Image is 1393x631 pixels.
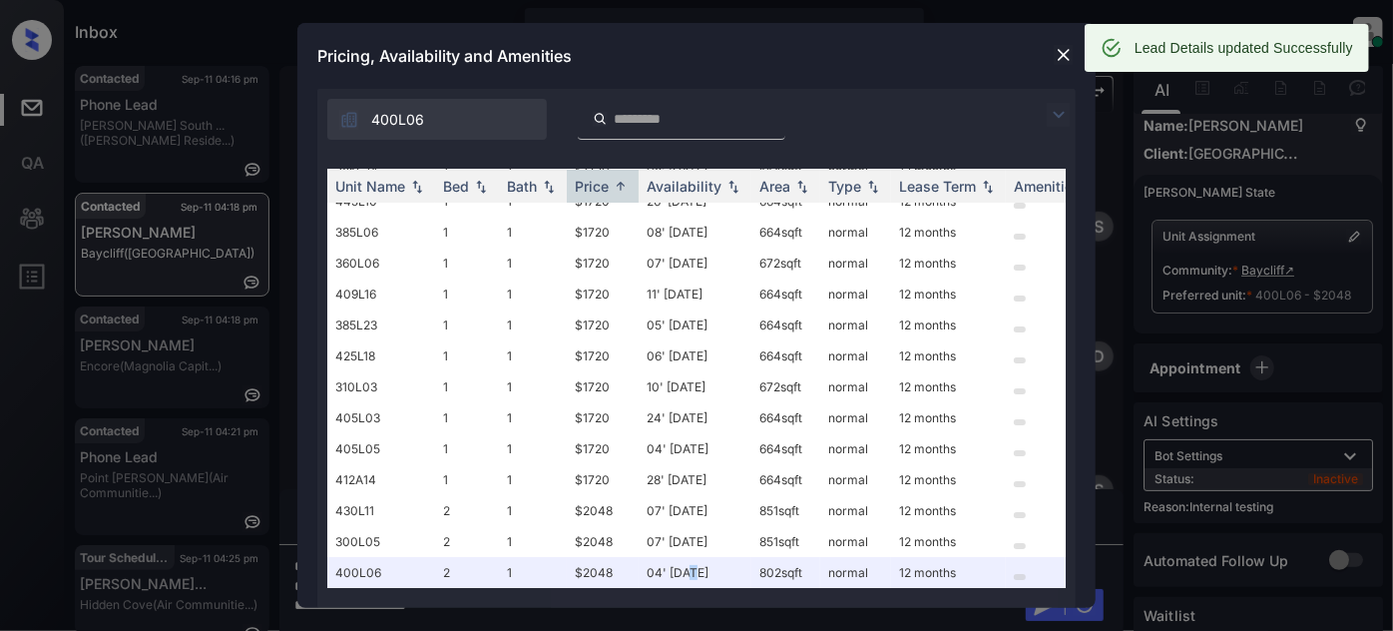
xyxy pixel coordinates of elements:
[567,310,639,340] td: $1720
[891,310,1006,340] td: 12 months
[751,495,820,526] td: 851 sqft
[567,248,639,279] td: $1720
[567,217,639,248] td: $1720
[820,371,891,402] td: normal
[435,464,499,495] td: 1
[435,402,499,433] td: 1
[499,340,567,371] td: 1
[1014,178,1081,195] div: Amenities
[499,557,567,588] td: 1
[435,279,499,310] td: 1
[327,402,435,433] td: 405L03
[639,526,751,557] td: 07' [DATE]
[567,279,639,310] td: $1720
[751,464,820,495] td: 664 sqft
[751,402,820,433] td: 664 sqft
[820,557,891,588] td: normal
[327,526,435,557] td: 300L05
[891,217,1006,248] td: 12 months
[820,340,891,371] td: normal
[435,248,499,279] td: 1
[567,526,639,557] td: $2048
[820,464,891,495] td: normal
[499,248,567,279] td: 1
[435,526,499,557] td: 2
[639,248,751,279] td: 07' [DATE]
[647,178,721,195] div: Availability
[327,248,435,279] td: 360L06
[471,180,491,194] img: sorting
[327,495,435,526] td: 430L11
[539,180,559,194] img: sorting
[751,433,820,464] td: 664 sqft
[567,464,639,495] td: $1720
[751,340,820,371] td: 664 sqft
[567,495,639,526] td: $2048
[327,279,435,310] td: 409L16
[820,526,891,557] td: normal
[499,495,567,526] td: 1
[507,178,537,195] div: Bath
[891,340,1006,371] td: 12 months
[891,557,1006,588] td: 12 months
[435,310,499,340] td: 1
[820,279,891,310] td: normal
[593,110,608,128] img: icon-zuma
[751,279,820,310] td: 664 sqft
[297,23,1096,89] div: Pricing, Availability and Amenities
[891,526,1006,557] td: 12 months
[639,340,751,371] td: 06' [DATE]
[435,371,499,402] td: 1
[567,371,639,402] td: $1720
[891,464,1006,495] td: 12 months
[443,178,469,195] div: Bed
[639,464,751,495] td: 28' [DATE]
[1047,103,1071,127] img: icon-zuma
[751,557,820,588] td: 802 sqft
[792,180,812,194] img: sorting
[1135,30,1353,66] div: Lead Details updated Successfully
[435,340,499,371] td: 1
[327,217,435,248] td: 385L06
[499,526,567,557] td: 1
[891,402,1006,433] td: 12 months
[499,217,567,248] td: 1
[820,310,891,340] td: normal
[499,371,567,402] td: 1
[759,178,790,195] div: Area
[639,402,751,433] td: 24' [DATE]
[891,495,1006,526] td: 12 months
[820,433,891,464] td: normal
[891,371,1006,402] td: 12 months
[611,179,631,194] img: sorting
[820,402,891,433] td: normal
[639,310,751,340] td: 05' [DATE]
[499,433,567,464] td: 1
[639,217,751,248] td: 08' [DATE]
[751,526,820,557] td: 851 sqft
[891,248,1006,279] td: 12 months
[575,178,609,195] div: Price
[639,433,751,464] td: 04' [DATE]
[407,180,427,194] img: sorting
[751,371,820,402] td: 672 sqft
[335,178,405,195] div: Unit Name
[435,433,499,464] td: 1
[899,178,976,195] div: Lease Term
[639,557,751,588] td: 04' [DATE]
[567,557,639,588] td: $2048
[639,495,751,526] td: 07' [DATE]
[435,217,499,248] td: 1
[567,433,639,464] td: $1720
[327,340,435,371] td: 425L18
[327,464,435,495] td: 412A14
[327,433,435,464] td: 405L05
[723,180,743,194] img: sorting
[820,248,891,279] td: normal
[751,248,820,279] td: 672 sqft
[639,279,751,310] td: 11' [DATE]
[435,557,499,588] td: 2
[567,340,639,371] td: $1720
[891,433,1006,464] td: 12 months
[567,402,639,433] td: $1720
